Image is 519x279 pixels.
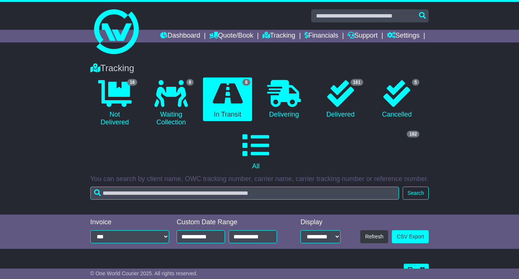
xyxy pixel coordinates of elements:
[90,77,139,129] a: 16 Not Delivered
[392,230,429,243] a: CSV Export
[387,30,420,42] a: Settings
[203,77,252,121] a: 8 In Transit
[90,175,429,183] p: You can search by client name, OWC tracking number, carrier name, carrier tracking number or refe...
[304,30,338,42] a: Financials
[87,63,433,74] div: Tracking
[146,77,196,129] a: 8 Waiting Collection
[160,30,200,42] a: Dashboard
[242,79,250,86] span: 8
[262,30,295,42] a: Tracking
[351,79,363,86] span: 161
[300,218,341,226] div: Display
[360,230,388,243] button: Refresh
[186,79,194,86] span: 8
[90,129,422,173] a: 182 All
[177,218,284,226] div: Custom Date Range
[373,77,422,121] a: 5 Cancelled
[348,30,378,42] a: Support
[316,77,365,121] a: 161 Delivered
[259,77,309,121] a: Delivering
[127,79,137,86] span: 16
[90,270,198,276] span: © One World Courier 2025. All rights reserved.
[412,79,420,86] span: 5
[90,218,170,226] div: Invoice
[403,187,429,200] button: Search
[209,30,253,42] a: Quote/Book
[407,131,419,137] span: 182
